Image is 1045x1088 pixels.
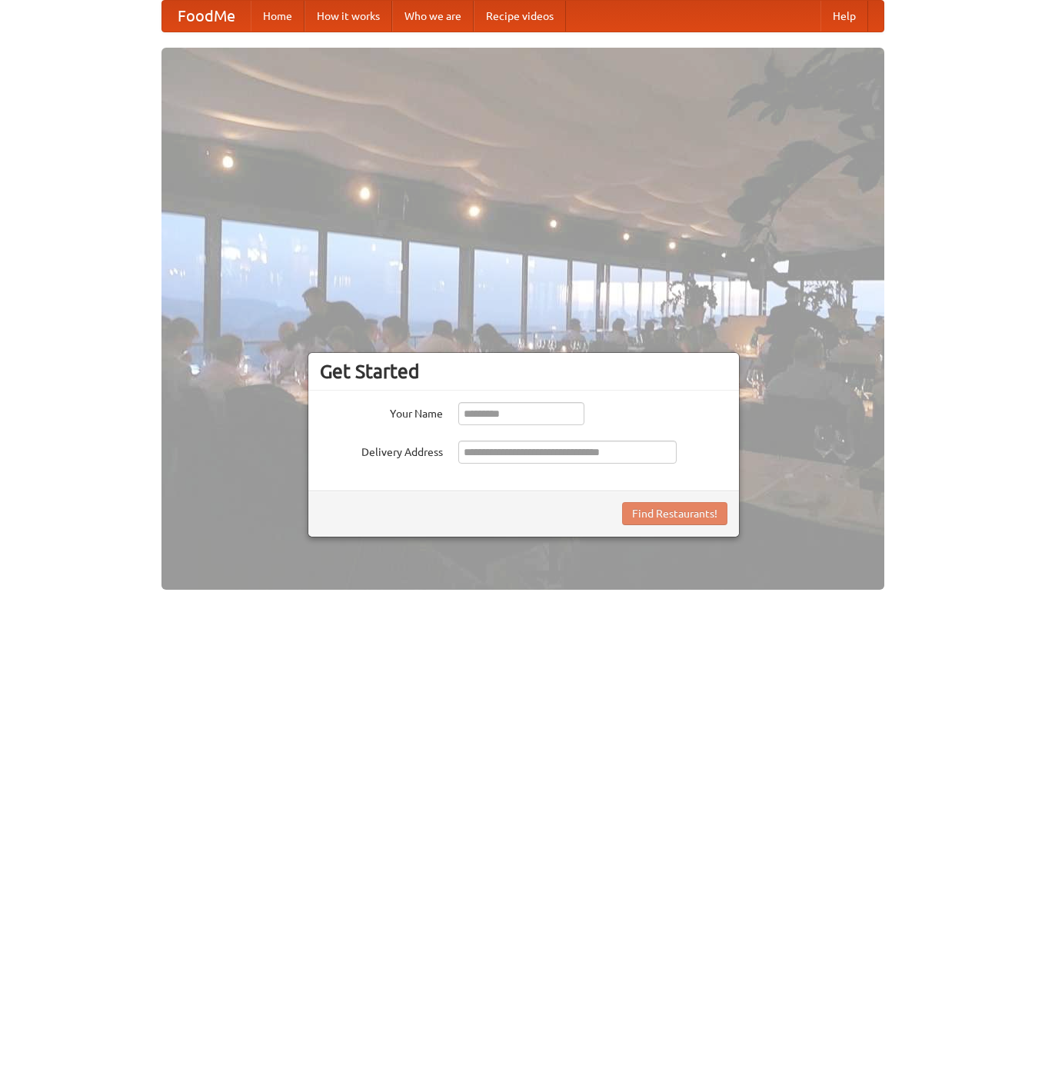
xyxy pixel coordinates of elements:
[320,441,443,460] label: Delivery Address
[392,1,474,32] a: Who we are
[162,1,251,32] a: FoodMe
[474,1,566,32] a: Recipe videos
[320,402,443,421] label: Your Name
[320,360,727,383] h3: Get Started
[251,1,305,32] a: Home
[622,502,727,525] button: Find Restaurants!
[305,1,392,32] a: How it works
[820,1,868,32] a: Help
